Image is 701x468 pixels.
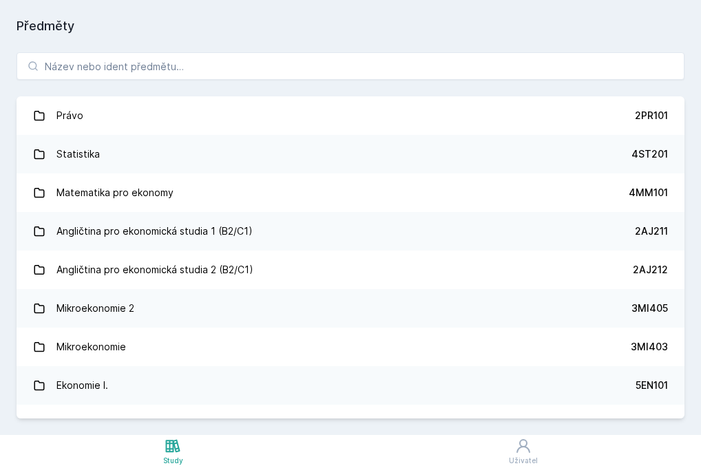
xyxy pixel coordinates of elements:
[56,102,83,129] div: Právo
[629,186,668,200] div: 4MM101
[635,224,668,238] div: 2AJ211
[56,140,100,168] div: Statistika
[56,295,134,322] div: Mikroekonomie 2
[56,410,263,438] div: Business English pro středně pokročilé 1 (B1)
[17,212,684,251] a: Angličtina pro ekonomická studia 1 (B2/C1) 2AJ211
[635,109,668,123] div: 2PR101
[163,456,183,466] div: Study
[631,301,668,315] div: 3MI405
[631,147,668,161] div: 4ST201
[56,179,174,206] div: Matematika pro ekonomy
[633,263,668,277] div: 2AJ212
[56,333,126,361] div: Mikroekonomie
[17,366,684,405] a: Ekonomie I. 5EN101
[17,52,684,80] input: Název nebo ident předmětu…
[636,379,668,392] div: 5EN101
[17,173,684,212] a: Matematika pro ekonomy 4MM101
[17,135,684,173] a: Statistika 4ST201
[56,256,253,284] div: Angličtina pro ekonomická studia 2 (B2/C1)
[56,217,253,245] div: Angličtina pro ekonomická studia 1 (B2/C1)
[17,328,684,366] a: Mikroekonomie 3MI403
[17,96,684,135] a: Právo 2PR101
[631,340,668,354] div: 3MI403
[56,372,108,399] div: Ekonomie I.
[509,456,538,466] div: Uživatel
[17,405,684,443] a: Business English pro středně pokročilé 1 (B1) 2AJ111
[637,417,668,431] div: 2AJ111
[17,17,684,36] h1: Předměty
[17,251,684,289] a: Angličtina pro ekonomická studia 2 (B2/C1) 2AJ212
[17,289,684,328] a: Mikroekonomie 2 3MI405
